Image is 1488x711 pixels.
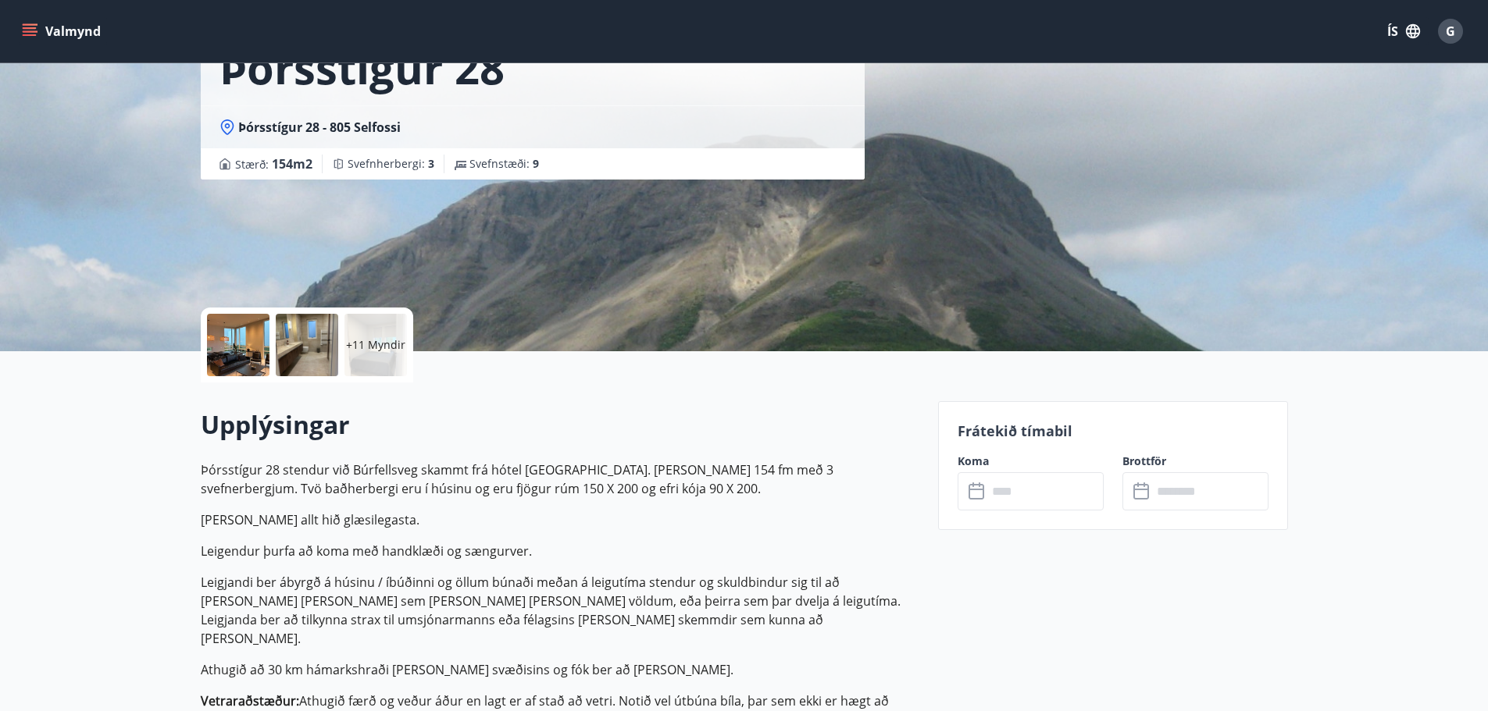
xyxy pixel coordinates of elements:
p: [PERSON_NAME] allt hið glæsilegasta. [201,510,919,529]
span: Svefnstæði : [469,156,539,172]
p: Leigjandi ber ábyrgð á húsinu / íbúðinni og öllum búnaði meðan á leigutíma stendur og skuldbindur... [201,573,919,648]
button: menu [19,17,107,45]
p: Þórsstígur 28 stendur við Búrfellsveg skammt frá hótel [GEOGRAPHIC_DATA]. [PERSON_NAME] 154 fm me... [201,460,919,498]
label: Koma [958,453,1104,469]
span: Þórsstígur 28 - 805 Selfossi [238,119,401,136]
p: Athugið að 30 km hámarkshraði [PERSON_NAME] svæðisins og fók ber að [PERSON_NAME]. [201,660,919,679]
label: Brottför [1122,453,1269,469]
span: G [1446,23,1455,40]
button: G [1432,12,1469,50]
span: 3 [428,156,434,171]
p: Frátekið tímabil [958,421,1269,441]
strong: Vetraraðstæður: [201,692,299,709]
p: +11 Myndir [346,337,405,353]
span: Stærð : [235,155,312,173]
p: Leigendur þurfa að koma með handklæði og sængurver. [201,542,919,560]
span: Svefnherbergi : [348,156,434,172]
h1: Þórsstígur 28 [219,37,505,97]
span: 154 m2 [272,155,312,172]
button: ÍS [1379,17,1429,45]
h2: Upplýsingar [201,407,919,442]
span: 9 [533,156,539,171]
